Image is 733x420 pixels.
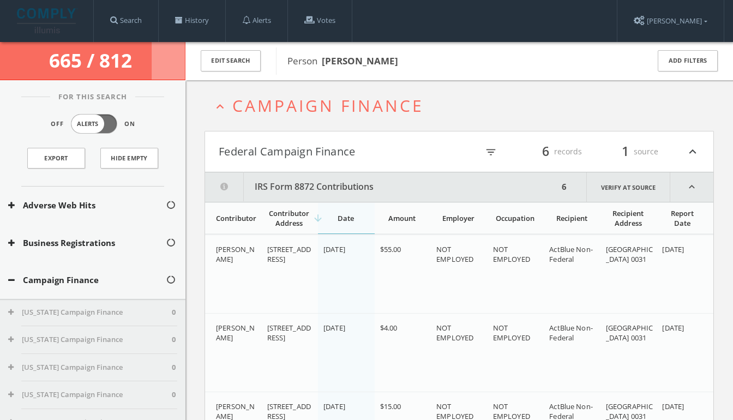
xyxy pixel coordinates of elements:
span: Off [51,119,64,129]
span: [STREET_ADDRESS] [267,244,311,264]
button: Business Registrations [8,237,166,249]
button: [US_STATE] Campaign Finance [8,389,172,400]
button: [US_STATE] Campaign Finance [8,307,172,318]
span: [DATE] [323,244,345,254]
span: NOT EMPLOYED [493,323,530,343]
span: $4.00 [380,323,398,333]
button: [US_STATE] Campaign Finance [8,334,172,345]
span: [GEOGRAPHIC_DATA] 0031 [606,323,653,343]
div: Occupation [493,213,538,223]
span: $15.00 [380,401,401,411]
a: Export [27,148,85,169]
span: Campaign Finance [232,94,424,117]
div: 6 [558,172,570,202]
span: NOT EMPLOYED [436,323,473,343]
span: 0 [172,334,176,345]
span: 0 [172,362,176,373]
span: 1 [617,142,634,161]
i: expand_less [670,172,713,202]
a: Verify at source [586,172,670,202]
span: NOT EMPLOYED [436,244,473,264]
div: Recipient [549,213,594,223]
span: [DATE] [323,323,345,333]
i: filter_list [485,146,497,158]
i: arrow_downward [313,213,323,224]
span: Person [287,55,398,67]
div: Contributor [216,213,255,223]
span: For This Search [50,92,135,103]
div: Amount [380,213,425,223]
span: ActBlue Non-Federal [549,244,593,264]
span: [DATE] [662,323,684,333]
span: [PERSON_NAME] [216,244,255,264]
span: 0 [172,389,176,400]
div: Recipient Address [606,208,651,228]
button: IRS Form 8872 Contributions [205,172,558,202]
span: NOT EMPLOYED [493,244,530,264]
div: source [593,142,658,161]
span: $55.00 [380,244,401,254]
div: Employer [436,213,481,223]
button: Hide Empty [100,148,158,169]
button: Adverse Web Hits [8,199,166,212]
i: expand_less [213,99,227,114]
div: Date [323,213,368,223]
button: Federal Campaign Finance [219,142,459,161]
button: expand_lessCampaign Finance [213,97,714,115]
span: 6 [537,142,554,161]
div: Report Date [662,208,702,228]
span: [GEOGRAPHIC_DATA] 0031 [606,244,653,264]
i: expand_less [686,142,700,161]
span: [DATE] [662,401,684,411]
div: Contributor Address [267,208,312,228]
span: [DATE] [662,244,684,254]
span: ActBlue Non-Federal [549,323,593,343]
span: [DATE] [323,401,345,411]
img: illumis [17,8,78,33]
button: [US_STATE] Campaign Finance [8,362,172,373]
button: Campaign Finance [8,274,166,286]
div: records [516,142,582,161]
span: [STREET_ADDRESS] [267,323,311,343]
button: Edit Search [201,50,261,71]
span: 0 [172,307,176,318]
span: 665 / 812 [49,47,136,73]
button: Add Filters [658,50,718,71]
b: [PERSON_NAME] [322,55,398,67]
span: [PERSON_NAME] [216,323,255,343]
span: On [124,119,135,129]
